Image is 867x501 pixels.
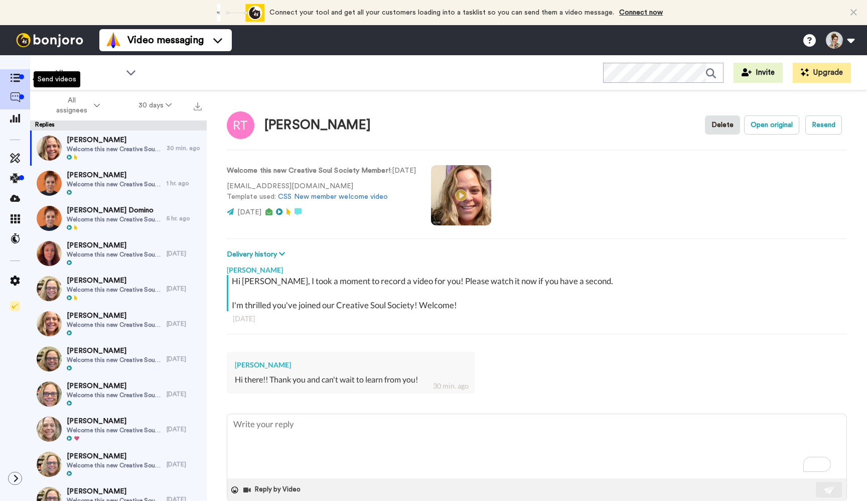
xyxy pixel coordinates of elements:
[433,381,469,391] div: 30 min. ago
[744,115,799,135] button: Open original
[227,111,254,139] img: Image of Retha Theron
[235,360,467,370] div: [PERSON_NAME]
[237,209,261,216] span: [DATE]
[269,9,614,16] span: Connect your tool and get all your customers loading into a tasklist so you can send them a video...
[30,412,207,447] a: [PERSON_NAME]Welcome this new Creative Soul Society Member![DATE]
[32,91,119,119] button: All assignees
[167,460,202,468] div: [DATE]
[30,447,207,482] a: [PERSON_NAME]Welcome this new Creative Soul Society Member![DATE]
[233,314,841,324] div: [DATE]
[619,9,663,16] a: Connect now
[30,377,207,412] a: [PERSON_NAME]Welcome this new Creative Soul Society Member![DATE]
[67,391,162,399] span: Welcome this new Creative Soul Society Member!
[67,486,162,496] span: [PERSON_NAME]
[235,374,467,386] div: Hi there!! Thank you and can't wait to learn from you!
[793,63,851,83] button: Upgrade
[12,33,87,47] img: bj-logo-header-white.svg
[167,425,202,433] div: [DATE]
[227,181,416,202] p: [EMAIL_ADDRESS][DOMAIN_NAME] Template used:
[67,416,162,426] span: [PERSON_NAME]
[37,276,62,301] img: 15429934-3d6f-4d17-ae00-eada3ca8215e-thumb.jpg
[167,179,202,187] div: 1 hr. ago
[734,63,783,83] button: Invite
[34,71,80,87] div: Send videos
[67,180,162,188] span: Welcome this new Creative Soul Society Member!
[227,249,288,260] button: Delivery history
[37,136,62,161] img: 9d2edc27-1613-4a04-ba7f-c685a102cff4-thumb.jpg
[67,426,162,434] span: Welcome this new Creative Soul Society Member!
[30,201,207,236] a: [PERSON_NAME] DominoWelcome this new Creative Soul Society Member!5 hr. ago
[264,118,371,133] div: [PERSON_NAME]
[67,170,162,180] span: [PERSON_NAME]
[167,285,202,293] div: [DATE]
[167,355,202,363] div: [DATE]
[67,381,162,391] span: [PERSON_NAME]
[105,32,121,48] img: vm-color.svg
[705,115,740,135] button: Delete
[67,286,162,294] span: Welcome this new Creative Soul Society Member!
[37,311,62,336] img: 83f4b4d0-8a71-40e7-b245-c8eb0caaee73-thumb.jpg
[37,171,62,196] img: 56d94d37-9956-4968-8bc0-43a83c2ed3be-thumb.jpg
[167,249,202,258] div: [DATE]
[167,144,202,152] div: 30 min. ago
[67,276,162,286] span: [PERSON_NAME]
[30,131,207,166] a: [PERSON_NAME]Welcome this new Creative Soul Society Member!30 min. ago
[67,356,162,364] span: Welcome this new Creative Soul Society Member!
[37,417,62,442] img: 13d9bbcd-88cf-44dd-b3e2-de3fabcde655-thumb.jpg
[10,301,20,311] img: Checklist.svg
[30,166,207,201] a: [PERSON_NAME]Welcome this new Creative Soul Society Member!1 hr. ago
[30,271,207,306] a: [PERSON_NAME]Welcome this new Creative Soul Society Member![DATE]
[119,96,191,114] button: 30 days
[51,95,92,115] span: All assignees
[227,260,847,275] div: [PERSON_NAME]
[167,320,202,328] div: [DATE]
[67,135,162,145] span: [PERSON_NAME]
[67,215,162,223] span: Welcome this new Creative Soul Society Member!
[278,193,388,200] a: CSS New member welcome video
[67,240,162,250] span: [PERSON_NAME]
[37,206,62,231] img: c3a8498c-af6c-4dc2-8ebd-3206973b79f3-thumb.jpg
[37,346,62,371] img: fde469df-da6c-4217-8489-b9d9ad2241ee-thumb.jpg
[54,67,121,79] span: All
[167,214,202,222] div: 5 hr. ago
[67,145,162,153] span: Welcome this new Creative Soul Society Member!
[209,4,264,22] div: animation
[227,167,390,174] strong: Welcome this new Creative Soul Society Member!
[824,486,835,494] img: send-white.svg
[167,390,202,398] div: [DATE]
[194,102,202,110] img: export.svg
[67,461,162,469] span: Welcome this new Creative Soul Society Member!
[30,306,207,341] a: [PERSON_NAME]Welcome this new Creative Soul Society Member![DATE]
[191,98,205,113] button: Export all results that match these filters now.
[67,311,162,321] span: [PERSON_NAME]
[37,452,62,477] img: b2d4eec6-b2d4-4d69-bd7d-e3fa6c718f9d-thumb.jpg
[67,205,162,215] span: [PERSON_NAME] Domino
[227,166,416,176] p: : [DATE]
[227,414,846,478] textarea: To enrich screen reader interactions, please activate Accessibility in Grammarly extension settings
[67,451,162,461] span: [PERSON_NAME]
[127,33,204,47] span: Video messaging
[37,241,62,266] img: 39331940-9474-43ed-af16-d4d5c7343cf9-thumb.jpg
[805,115,842,135] button: Resend
[37,382,62,407] img: b403ca6c-e30a-4124-b285-4218a6f3a3b2-thumb.jpg
[232,275,844,311] div: Hi [PERSON_NAME], I took a moment to record a video for you! Please watch it now if you have a se...
[242,482,304,497] button: Reply by Video
[67,346,162,356] span: [PERSON_NAME]
[67,321,162,329] span: Welcome this new Creative Soul Society Member!
[30,120,207,131] div: Replies
[67,250,162,259] span: Welcome this new Creative Soul Society Member!
[30,236,207,271] a: [PERSON_NAME]Welcome this new Creative Soul Society Member![DATE]
[30,341,207,377] a: [PERSON_NAME]Welcome this new Creative Soul Society Member![DATE]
